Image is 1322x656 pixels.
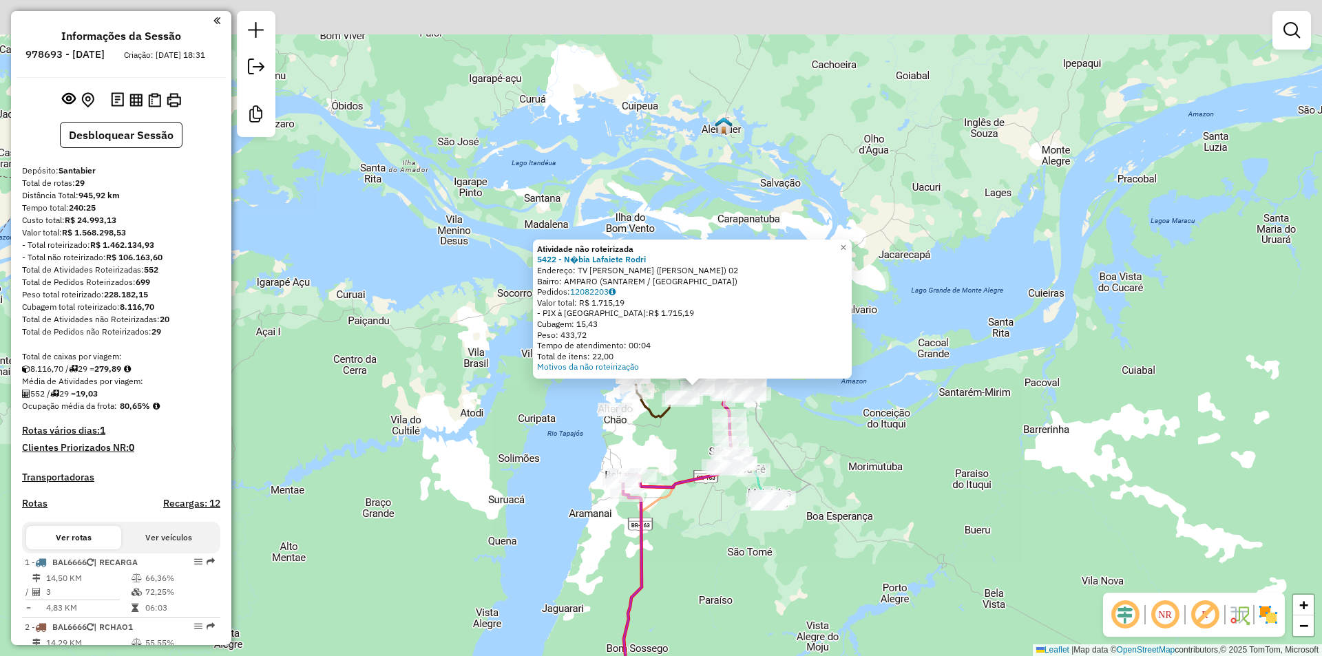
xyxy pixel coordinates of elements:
[1148,598,1182,631] span: Ocultar NR
[100,424,105,436] strong: 1
[598,403,633,416] div: Atividade não roteirizada - Carlos Wilker Pinto
[242,100,270,131] a: Criar modelo
[537,319,848,330] div: Cubagem: 15,43
[94,557,138,567] span: | RECARGA
[1033,644,1322,656] div: Map data © contributors,© 2025 TomTom, Microsoft
[1109,598,1142,631] span: Ocultar deslocamento
[207,558,215,566] em: Rota exportada
[242,17,270,47] a: Nova sessão e pesquisa
[129,441,134,454] strong: 0
[537,244,633,254] strong: Atividade não roteirizada
[22,264,220,276] div: Total de Atividades Roteirizadas:
[537,265,848,276] div: Endereço: TV [PERSON_NAME] ([PERSON_NAME]) 02
[213,12,220,28] a: Clique aqui para minimizar o painel
[90,240,154,250] strong: R$ 1.462.134,93
[537,308,848,319] div: - PIX à [GEOGRAPHIC_DATA]:
[160,314,169,324] strong: 20
[1117,645,1175,655] a: OpenStreetMap
[22,276,220,288] div: Total de Pedidos Roteirizados:
[609,288,616,296] i: Observações
[104,289,148,299] strong: 228.182,15
[22,498,48,509] a: Rotas
[22,425,220,436] h4: Rotas vários dias:
[75,178,85,188] strong: 29
[1188,598,1221,631] span: Exibir rótulo
[22,301,220,313] div: Cubagem total roteirizado:
[22,365,30,373] i: Cubagem total roteirizado
[1299,596,1308,613] span: +
[132,574,142,582] i: % de utilização do peso
[537,340,848,351] div: Tempo de atendimento: 00:04
[145,571,214,585] td: 66,36%
[145,585,214,599] td: 72,25%
[65,215,116,225] strong: R$ 24.993,13
[22,388,220,400] div: 552 / 29 =
[649,308,694,318] span: R$ 1.715,19
[22,363,220,375] div: 8.116,70 / 29 =
[144,264,158,275] strong: 552
[22,313,220,326] div: Total de Atividades não Roteirizadas:
[50,390,59,398] i: Total de rotas
[132,588,142,596] i: % de utilização da cubagem
[537,297,848,308] div: Valor total: R$ 1.715,19
[1299,617,1308,634] span: −
[78,89,97,111] button: Centralizar mapa no depósito ou ponto de apoio
[127,90,145,109] button: Visualizar relatório de Roteirização
[52,622,87,632] span: BAL6666
[22,226,220,239] div: Valor total:
[87,623,94,631] i: Veículo já utilizado nesta sessão
[62,227,126,237] strong: R$ 1.568.298,53
[835,240,852,256] a: Close popup
[537,351,848,362] div: Total de itens: 22,00
[22,401,117,411] span: Ocupação média da frota:
[1293,615,1314,636] a: Zoom out
[22,214,220,226] div: Custo total:
[124,365,131,373] i: Meta Caixas/viagem: 1,00 Diferença: 278,89
[840,242,846,253] span: ×
[22,177,220,189] div: Total de rotas:
[153,402,160,410] em: Média calculada utilizando a maior ocupação (%Peso ou %Cubagem) de cada rota da sessão. Rotas cro...
[163,498,220,509] h4: Recargas: 12
[22,251,220,264] div: - Total não roteirizado:
[1257,604,1279,626] img: Exibir/Ocultar setores
[106,252,162,262] strong: R$ 106.163,60
[242,53,270,84] a: Exportar sessão
[145,90,164,110] button: Visualizar Romaneio
[194,558,202,566] em: Opções
[94,622,133,632] span: | RCHAO1
[94,363,121,374] strong: 279,89
[22,326,220,338] div: Total de Pedidos não Roteirizados:
[25,622,133,632] span: 2 -
[537,254,646,264] a: 5422 - N�bia Lafaiete Rodri
[45,601,131,615] td: 4,83 KM
[22,472,220,483] h4: Transportadoras
[537,361,639,372] a: Motivos da não roteirização
[1036,645,1069,655] a: Leaflet
[22,350,220,363] div: Total de caixas por viagem:
[59,89,78,111] button: Exibir sessão original
[45,585,131,599] td: 3
[76,388,98,399] strong: 19,03
[164,90,184,110] button: Imprimir Rotas
[52,557,87,567] span: BAL6666
[118,49,211,61] div: Criação: [DATE] 18:31
[26,526,121,549] button: Ver rotas
[69,365,78,373] i: Total de rotas
[121,526,216,549] button: Ver veículos
[22,375,220,388] div: Média de Atividades por viagem:
[570,286,616,297] a: 12082203
[45,571,131,585] td: 14,50 KM
[25,48,105,61] h6: 978693 - [DATE]
[700,374,734,388] div: Atividade não roteirizada - JOCIANE ARANHA
[45,636,131,650] td: 14,29 KM
[151,326,161,337] strong: 29
[22,165,220,177] div: Depósito:
[667,366,701,380] div: Atividade não roteirizada - Helber Carneiro Vian
[207,622,215,631] em: Rota exportada
[25,585,32,599] td: /
[22,239,220,251] div: - Total roteirizado:
[120,401,150,411] strong: 80,65%
[665,391,700,405] div: Atividade não roteirizada - 53.441.681 VENILDO S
